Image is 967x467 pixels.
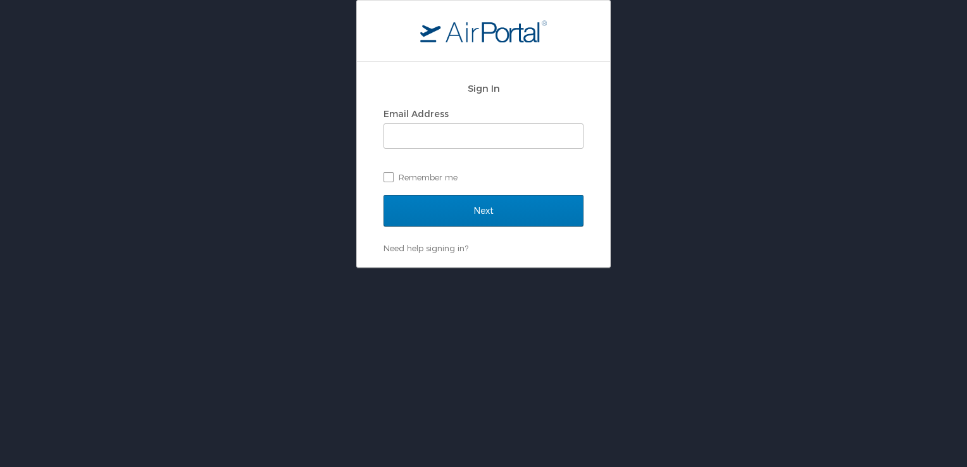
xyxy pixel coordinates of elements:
input: Next [384,195,583,227]
label: Email Address [384,108,449,119]
img: logo [420,20,547,42]
h2: Sign In [384,81,583,96]
a: Need help signing in? [384,243,468,253]
label: Remember me [384,168,583,187]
